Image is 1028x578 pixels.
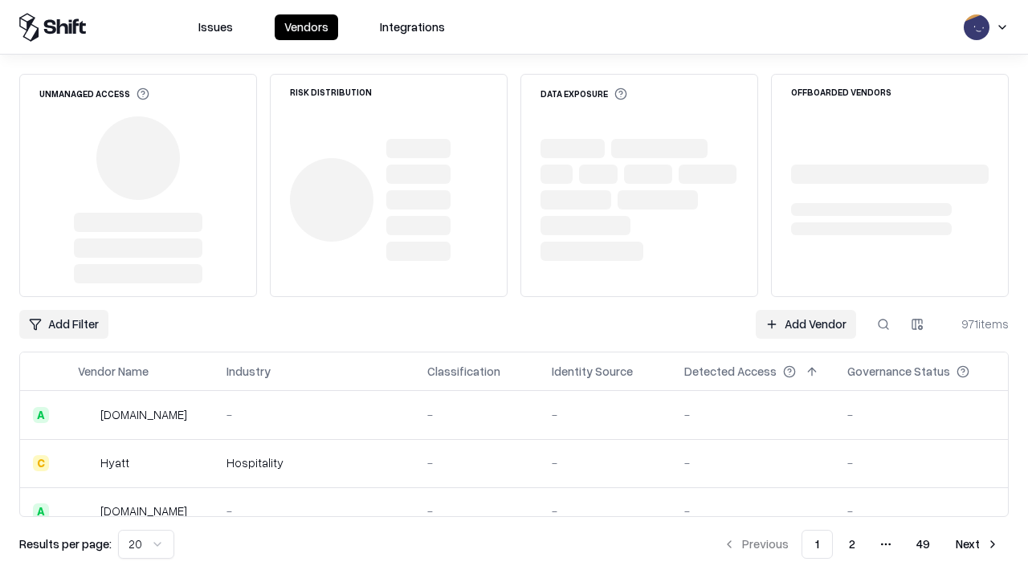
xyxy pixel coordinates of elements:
div: [DOMAIN_NAME] [100,503,187,519]
div: 971 items [944,315,1009,332]
div: A [33,407,49,423]
div: - [847,454,995,471]
div: - [847,503,995,519]
p: Results per page: [19,535,112,552]
div: Detected Access [684,363,777,380]
button: 1 [802,530,833,559]
div: - [684,503,822,519]
div: Governance Status [847,363,950,380]
div: - [427,454,526,471]
nav: pagination [713,530,1009,559]
img: intrado.com [78,407,94,423]
div: - [684,454,822,471]
div: - [427,503,526,519]
div: Vendor Name [78,363,149,380]
div: Identity Source [552,363,633,380]
button: Add Filter [19,310,108,339]
div: - [226,406,402,423]
button: Next [946,530,1009,559]
div: Data Exposure [541,88,627,100]
div: - [552,454,659,471]
button: Integrations [370,14,455,40]
div: [DOMAIN_NAME] [100,406,187,423]
div: - [427,406,526,423]
div: Industry [226,363,271,380]
div: - [226,503,402,519]
div: Risk Distribution [290,88,372,96]
div: Hospitality [226,454,402,471]
div: - [684,406,822,423]
div: Unmanaged Access [39,88,149,100]
button: 49 [904,530,943,559]
div: - [552,406,659,423]
a: Add Vendor [756,310,856,339]
button: Vendors [275,14,338,40]
button: 2 [836,530,868,559]
div: Classification [427,363,500,380]
div: Hyatt [100,454,129,471]
button: Issues [189,14,243,40]
div: Offboarded Vendors [791,88,891,96]
img: Hyatt [78,455,94,471]
img: primesec.co.il [78,503,94,519]
div: A [33,503,49,519]
div: - [552,503,659,519]
div: C [33,455,49,471]
div: - [847,406,995,423]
